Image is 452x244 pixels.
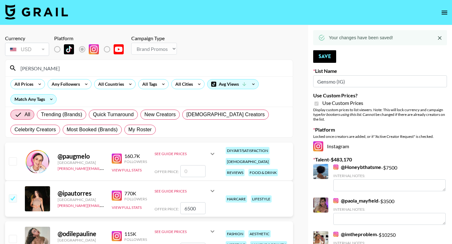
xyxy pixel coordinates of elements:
div: See Guide Prices [155,183,216,198]
button: Save [313,50,336,63]
em: for bookers using this list [320,112,361,117]
div: Avg Views [207,79,258,89]
img: Instagram [333,232,338,237]
label: Talent - $ 483,170 [313,156,447,163]
label: List Name [313,68,447,74]
div: aesthetic [248,230,271,237]
div: Internal Notes: [333,207,446,212]
div: All Prices [11,79,35,89]
div: Followers [124,159,147,164]
input: Search by User Name [17,63,289,73]
span: New Creators [144,111,176,118]
div: All Tags [138,79,158,89]
div: @ ipautorres [58,189,104,197]
div: food & drink [248,169,278,176]
div: diy/art/satisfaction [226,147,269,154]
span: Celebrity Creators [14,126,56,133]
div: See Guide Prices [155,224,216,239]
div: USD [6,44,48,55]
img: YouTube [114,44,124,54]
button: open drawer [438,6,451,19]
img: Grail Talent [5,4,68,19]
a: [PERSON_NAME][EMAIL_ADDRESS][DOMAIN_NAME] [58,202,151,208]
img: Instagram [112,231,122,241]
button: Close [435,33,444,43]
div: List locked to Instagram. [54,43,129,56]
div: fashion [226,230,245,237]
div: Currency [5,35,49,41]
span: Quick Turnaround [93,111,134,118]
span: Offer Price: [155,207,179,211]
div: [GEOGRAPHIC_DATA] [58,238,104,242]
div: Locked once creators are added, or if "Active Creator Request" is checked. [313,134,447,139]
div: reviews [226,169,245,176]
div: @ odilepauline [58,230,104,238]
label: Platform [313,127,447,133]
div: See Guide Prices [155,189,209,193]
img: Instagram [333,165,338,170]
img: TikTok [64,44,74,54]
img: Instagram [333,198,338,203]
div: 770K [124,190,147,197]
input: 6,500 [180,202,206,214]
div: 115K [124,231,147,237]
div: Instagram [313,141,447,151]
div: Your changes have been saved! [329,32,393,43]
a: @imtheproblem [333,231,377,237]
div: All Countries [94,79,125,89]
a: [PERSON_NAME][EMAIL_ADDRESS][DOMAIN_NAME] [58,165,151,171]
img: Instagram [112,191,122,201]
span: All [25,111,30,118]
label: Use Custom Prices? [313,92,447,99]
div: Platform [54,35,129,41]
a: @Honeybthatsme [333,164,381,170]
div: Campaign Type [131,35,177,41]
img: Instagram [112,154,122,164]
button: View Full Stats [112,168,142,172]
div: 160.7K [124,153,147,159]
div: Match Any Tags [11,95,56,104]
img: Instagram [313,141,323,151]
div: Followers [124,237,147,242]
div: - $ 7500 [333,164,446,191]
img: Instagram [89,44,99,54]
div: @ paugmelo [58,152,104,160]
div: [GEOGRAPHIC_DATA] [58,197,104,202]
div: Any Followers [48,79,81,89]
div: Followers [124,197,147,201]
div: See Guide Prices [155,146,216,161]
span: Most Booked (Brands) [67,126,118,133]
span: Trending (Brands) [41,111,82,118]
div: [GEOGRAPHIC_DATA] [58,160,104,165]
div: lifestyle [251,195,272,203]
div: Display custom prices to list viewers. Note: This will lock currency and campaign type . Cannot b... [313,107,447,122]
span: My Roster [128,126,152,133]
div: See Guide Prices [155,229,209,234]
div: See Guide Prices [155,151,209,156]
span: [DEMOGRAPHIC_DATA] Creators [186,111,265,118]
div: Currency is locked to USD [5,41,49,57]
span: Offer Price: [155,169,179,174]
span: Use Custom Prices [322,100,363,106]
input: 0 [180,165,206,177]
div: - $ 3500 [333,198,446,225]
div: Internal Notes: [333,173,446,178]
div: [DEMOGRAPHIC_DATA] [226,158,270,165]
a: @paola_mayfield [333,198,378,204]
button: View Full Stats [112,205,142,210]
div: haircare [226,195,247,203]
div: All Cities [172,79,194,89]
